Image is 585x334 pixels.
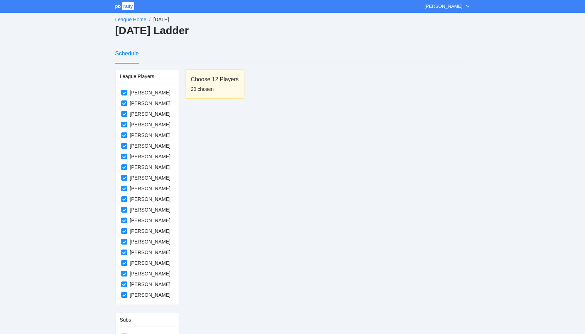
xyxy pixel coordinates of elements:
[127,259,173,267] span: [PERSON_NAME]
[191,75,239,84] div: Choose 12 Players
[127,131,173,139] span: [PERSON_NAME]
[127,185,173,192] span: [PERSON_NAME]
[120,313,175,327] div: Subs
[465,4,470,9] span: down
[127,121,173,128] span: [PERSON_NAME]
[120,70,175,83] div: League Players
[115,17,147,22] a: League Home
[122,2,134,10] span: rally
[127,248,173,256] span: [PERSON_NAME]
[153,17,169,22] span: [DATE]
[191,85,239,93] div: 20 chosen
[127,142,173,150] span: [PERSON_NAME]
[127,110,173,118] span: [PERSON_NAME]
[115,49,139,58] div: Schedule
[127,174,173,182] span: [PERSON_NAME]
[127,89,173,97] span: [PERSON_NAME]
[127,227,173,235] span: [PERSON_NAME]
[127,291,173,299] span: [PERSON_NAME]
[127,217,173,224] span: [PERSON_NAME]
[127,206,173,214] span: [PERSON_NAME]
[425,3,463,10] div: [PERSON_NAME]
[127,163,173,171] span: [PERSON_NAME]
[115,4,136,9] a: pbrally
[115,4,121,9] span: pb
[115,23,470,38] h2: [DATE] Ladder
[127,195,173,203] span: [PERSON_NAME]
[149,17,150,22] span: /
[127,280,173,288] span: [PERSON_NAME]
[127,99,173,107] span: [PERSON_NAME]
[127,238,173,246] span: [PERSON_NAME]
[127,153,173,160] span: [PERSON_NAME]
[127,270,173,278] span: [PERSON_NAME]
